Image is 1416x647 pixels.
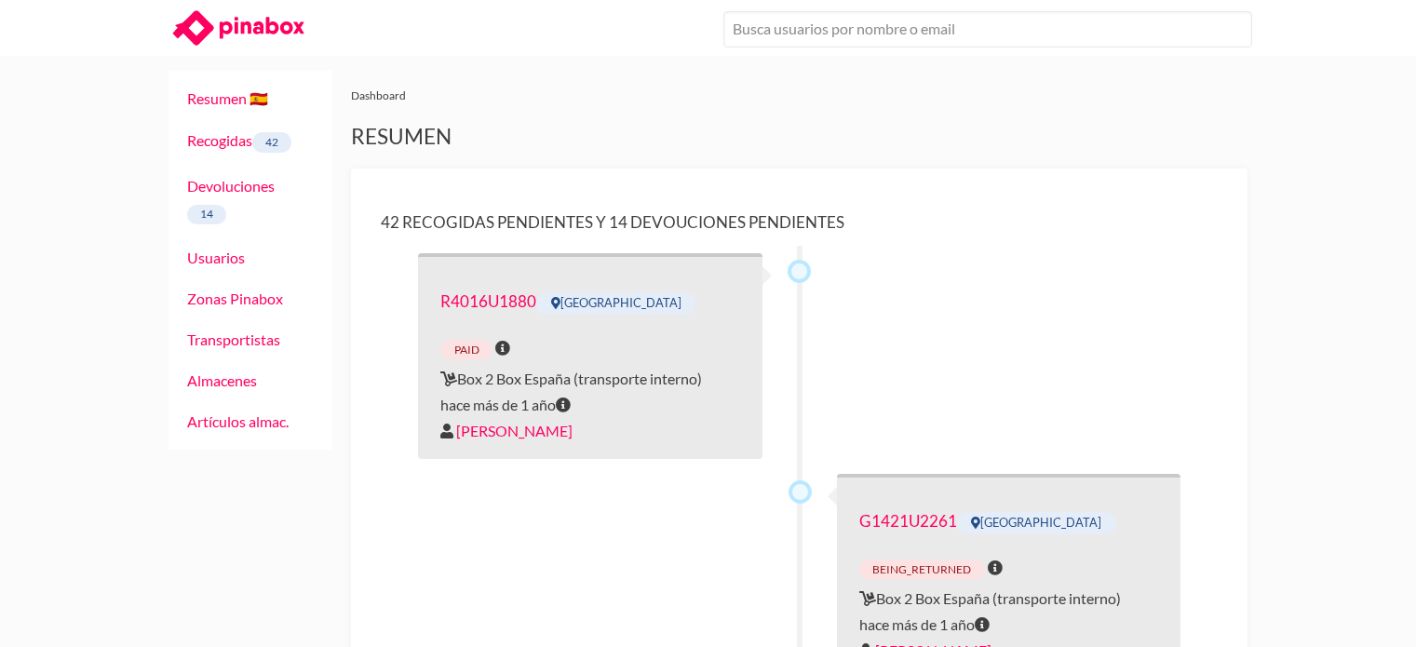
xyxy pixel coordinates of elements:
span: martes - 19/03/2024 - 09:00 AM [975,612,990,638]
a: Usuarios [187,249,245,266]
h2: Resumen [351,124,1247,150]
a: Contacto: Sara Arias Cano, Teléfono: 603834132 [440,291,536,311]
h4: 42 Recogidas pendientes y 14 Devouciones pendientes [381,212,1218,232]
span: [GEOGRAPHIC_DATA] [536,292,695,315]
span: paid [440,340,492,360]
div: Box 2 Box España (transporte interno) hace más de 1 año [418,253,762,458]
a: Contacto: Maria, Teléfono: 620479471 [859,511,957,531]
a: Devoluciones14 [187,177,275,222]
a: Transportistas [187,330,280,348]
a: Almacenes [187,371,257,389]
span: Fecha pasada y todavía no ha sido devuelto [988,555,1003,581]
a: Recogidas42 [187,131,292,149]
a: Zonas Pinabox [187,290,283,307]
input: Busca usuarios por nombre o email [723,11,1252,47]
a: Resumen 🇪🇸 [187,89,268,107]
span: miércoles - 6/03/2024 - 12:00 PM [556,392,571,418]
span: La fecha pasada y no está stored [495,335,510,361]
div: Dashboard [351,86,1247,105]
span: [GEOGRAPHIC_DATA] [957,512,1116,534]
span: being_returned [859,559,985,580]
span: 42 [252,132,292,153]
span: 14 [187,205,227,225]
a: Usuario: Sara Arias Cano, Email: office@pablosainzvillegas.com, Contacto: Sara Arias Cano Teléfon... [456,418,573,444]
a: Artículos almac. [187,412,289,430]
